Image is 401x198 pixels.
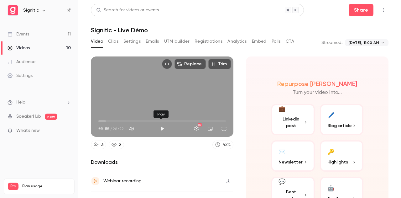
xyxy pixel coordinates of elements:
[320,104,364,135] button: 🖊️Blog article
[108,36,118,46] button: Clips
[63,128,71,134] iframe: Noticeable Trigger
[8,183,18,190] span: Pro
[8,31,29,37] div: Events
[321,40,342,46] p: Streamed:
[23,7,39,13] h6: Signitic
[378,5,388,15] button: Top Bar Actions
[98,126,109,131] span: 00:00
[212,141,233,149] a: 42%
[320,140,364,172] button: 🔑Highlights
[364,40,379,45] span: 11:00 AM
[16,113,41,120] a: SpeakerHub
[327,122,352,129] span: Blog article
[45,114,57,120] span: new
[16,99,25,106] span: Help
[164,36,190,46] button: UTM builder
[198,123,202,126] div: HD
[8,72,33,79] div: Settings
[125,122,138,135] button: Mute
[279,116,304,129] span: LinkedIn post
[123,36,141,46] button: Settings
[286,36,294,46] button: CTA
[91,26,388,34] h1: Signitic - Live Démo
[8,99,71,106] li: help-dropdown-opener
[162,59,172,69] button: Embed video
[110,126,112,131] span: /
[279,159,303,165] span: Newsletter
[327,110,334,120] div: 🖊️
[16,127,40,134] span: What's new
[279,178,285,186] div: 💬
[113,126,124,131] span: 28:22
[109,141,124,149] a: 2
[208,59,231,69] button: Trim
[227,36,247,46] button: Analytics
[252,36,267,46] button: Embed
[195,36,222,46] button: Registrations
[146,36,159,46] button: Emails
[91,36,103,46] button: Video
[98,126,124,131] div: 00:00
[8,45,30,51] div: Videos
[22,184,70,189] span: Plan usage
[218,122,230,135] button: Full screen
[272,36,281,46] button: Polls
[154,110,169,118] div: Play
[327,159,348,165] span: Highlights
[91,141,106,149] a: 3
[349,4,373,16] button: Share
[327,147,334,156] div: 🔑
[271,140,315,172] button: ✉️Newsletter
[204,122,216,135] button: Turn on miniplayer
[119,142,121,148] div: 2
[349,40,362,45] span: [DATE],
[279,105,285,113] div: 💼
[103,177,142,185] div: Webinar recording
[279,147,285,156] div: ✉️
[327,183,334,193] div: 🤖
[293,89,342,96] p: Turn your video into...
[190,122,203,135] button: Settings
[8,5,18,15] img: Signitic
[271,104,315,135] button: 💼LinkedIn post
[101,142,103,148] div: 3
[96,7,159,13] div: Search for videos or events
[156,122,169,135] button: Play
[277,80,357,88] h2: Repurpose [PERSON_NAME]
[174,59,206,69] button: Replace
[91,158,233,166] h2: Downloads
[223,142,231,148] div: 42 %
[8,59,35,65] div: Audience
